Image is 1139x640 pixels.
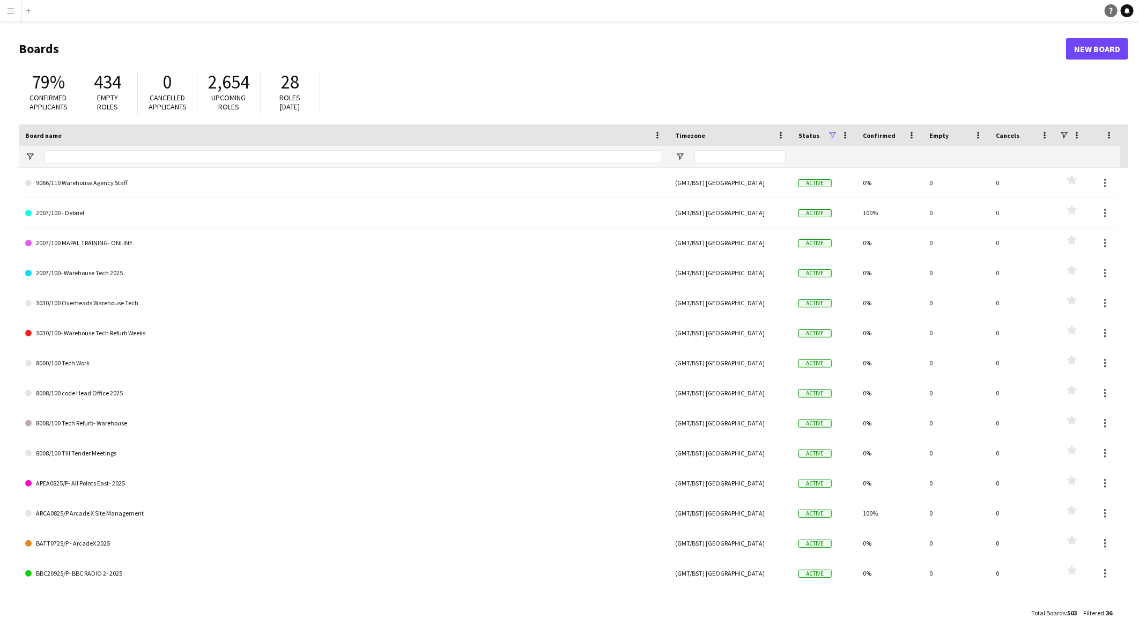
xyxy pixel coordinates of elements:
[669,198,792,227] div: (GMT/BST) [GEOGRAPHIC_DATA]
[669,588,792,618] div: (GMT/BST) [GEOGRAPHIC_DATA]
[923,168,989,197] div: 0
[989,558,1056,588] div: 0
[669,258,792,288] div: (GMT/BST) [GEOGRAPHIC_DATA]
[856,228,923,258] div: 0%
[989,438,1056,468] div: 0
[989,168,1056,197] div: 0
[923,468,989,498] div: 0
[25,198,662,228] a: 2007/100 - Debrief
[25,258,662,288] a: 2007/100- Warehouse Tech 2025
[856,288,923,318] div: 0%
[25,528,662,558] a: BATT0725/P - ArcadeX 2025
[856,318,923,348] div: 0%
[25,588,662,619] a: BTBR2025/P Between The Bridges 2025
[669,558,792,588] div: (GMT/BST) [GEOGRAPHIC_DATA]
[25,438,662,468] a: 8008/100 Till Tender Meetings
[863,131,896,139] span: Confirmed
[798,570,832,578] span: Active
[29,93,68,112] span: Confirmed applicants
[1066,38,1128,60] a: New Board
[208,70,249,94] span: 2,654
[25,468,662,498] a: APEA0825/P- All Points East- 2025
[996,131,1019,139] span: Cancels
[923,528,989,558] div: 0
[923,228,989,258] div: 0
[1067,609,1077,617] span: 503
[923,288,989,318] div: 0
[19,41,1066,57] h1: Boards
[25,498,662,528] a: ARCA0825/P Arcade X Site Management
[989,528,1056,558] div: 0
[281,70,299,94] span: 28
[798,389,832,398] span: Active
[798,131,819,139] span: Status
[32,70,65,94] span: 79%
[25,131,62,139] span: Board name
[798,239,832,247] span: Active
[280,93,301,112] span: Roles [DATE]
[923,378,989,408] div: 0
[989,498,1056,528] div: 0
[856,258,923,288] div: 0%
[989,408,1056,438] div: 0
[25,318,662,348] a: 3030/100- Warehouse Tech Refurb Weeks
[923,438,989,468] div: 0
[923,588,989,618] div: 0
[856,528,923,558] div: 0%
[798,329,832,337] span: Active
[669,528,792,558] div: (GMT/BST) [GEOGRAPHIC_DATA]
[669,168,792,197] div: (GMT/BST) [GEOGRAPHIC_DATA]
[669,378,792,408] div: (GMT/BST) [GEOGRAPHIC_DATA]
[25,408,662,438] a: 8008/100 Tech Refurb- Warehouse
[798,420,832,428] span: Active
[856,588,923,618] div: 100%
[798,450,832,458] span: Active
[856,498,923,528] div: 100%
[989,228,1056,258] div: 0
[856,438,923,468] div: 0%
[856,348,923,378] div: 0%
[669,468,792,498] div: (GMT/BST) [GEOGRAPHIC_DATA]
[923,558,989,588] div: 0
[989,288,1056,318] div: 0
[989,378,1056,408] div: 0
[798,269,832,277] span: Active
[923,198,989,227] div: 0
[25,168,662,198] a: 9066/110 Warehouse Agency Staff
[989,318,1056,348] div: 0
[798,480,832,488] span: Active
[798,299,832,307] span: Active
[694,150,786,163] input: Timezone Filter Input
[675,152,685,161] button: Open Filter Menu
[798,359,832,367] span: Active
[669,408,792,438] div: (GMT/BST) [GEOGRAPHIC_DATA]
[989,198,1056,227] div: 0
[856,558,923,588] div: 0%
[798,510,832,518] span: Active
[25,378,662,408] a: 8008/100 code Head Office 2025
[923,348,989,378] div: 0
[669,498,792,528] div: (GMT/BST) [GEOGRAPHIC_DATA]
[149,93,187,112] span: Cancelled applicants
[1083,609,1104,617] span: Filtered
[98,93,119,112] span: Empty roles
[923,318,989,348] div: 0
[212,93,246,112] span: Upcoming roles
[923,258,989,288] div: 0
[929,131,949,139] span: Empty
[669,288,792,318] div: (GMT/BST) [GEOGRAPHIC_DATA]
[856,468,923,498] div: 0%
[856,198,923,227] div: 100%
[856,378,923,408] div: 0%
[856,408,923,438] div: 0%
[989,588,1056,618] div: 0
[798,179,832,187] span: Active
[669,318,792,348] div: (GMT/BST) [GEOGRAPHIC_DATA]
[94,70,122,94] span: 434
[669,348,792,378] div: (GMT/BST) [GEOGRAPHIC_DATA]
[45,150,662,163] input: Board name Filter Input
[25,348,662,378] a: 8000/100 Tech Work
[989,468,1056,498] div: 0
[923,408,989,438] div: 0
[1106,609,1112,617] span: 36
